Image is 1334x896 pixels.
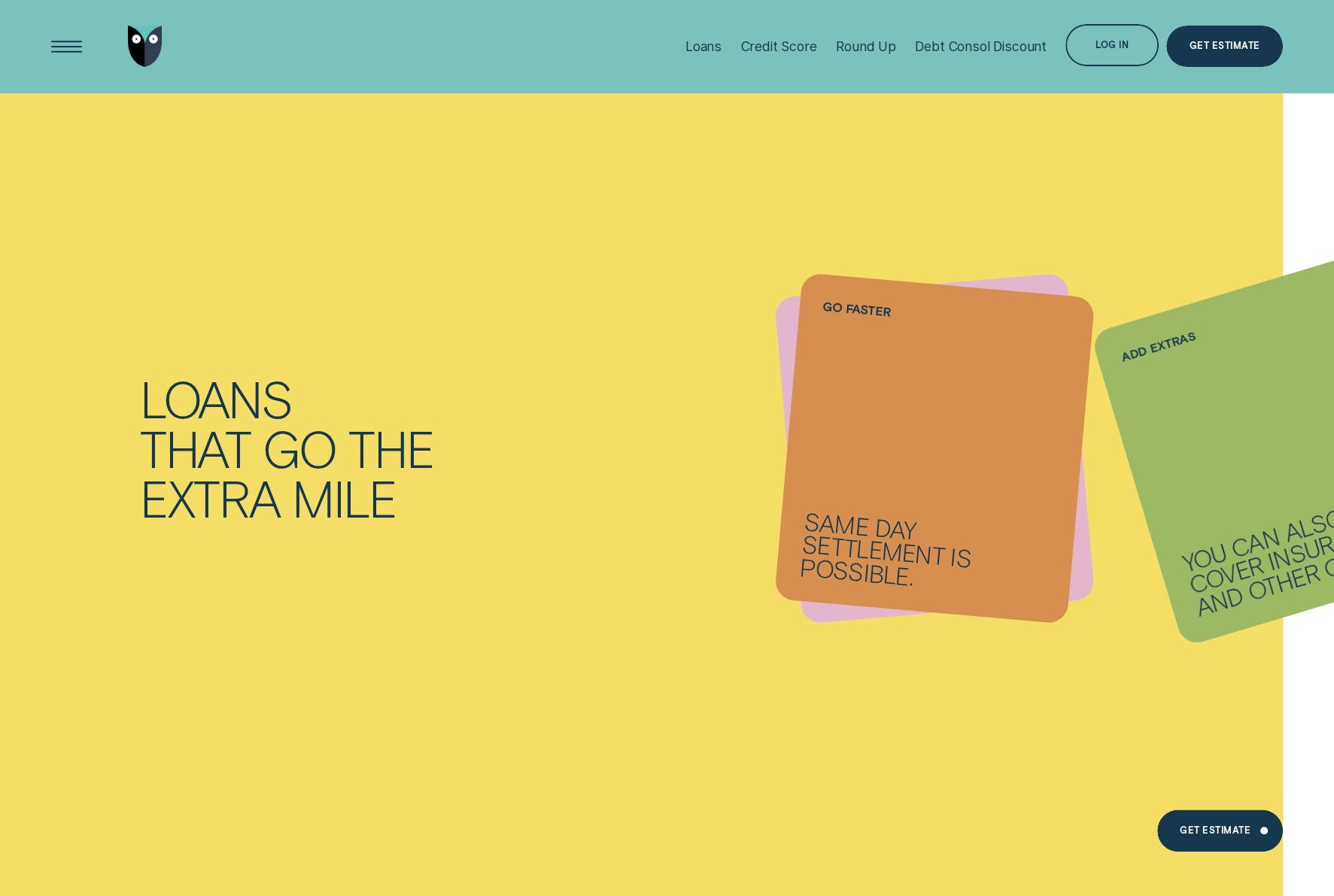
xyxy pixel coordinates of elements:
[741,38,817,54] div: Credit Score
[685,38,722,54] div: Loans
[1065,24,1158,65] button: Log in
[1119,310,1253,364] label: Add extras
[132,374,667,522] h2: Loans that go the extra mile
[140,374,659,522] div: Loans that go the extra mile
[46,26,87,67] button: Open Menu
[915,38,1047,54] div: Debt Consol Discount
[1157,809,1284,851] a: Get Estimate
[1166,26,1283,67] a: Get Estimate
[128,26,163,67] img: Wisr
[836,38,896,54] div: Round Up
